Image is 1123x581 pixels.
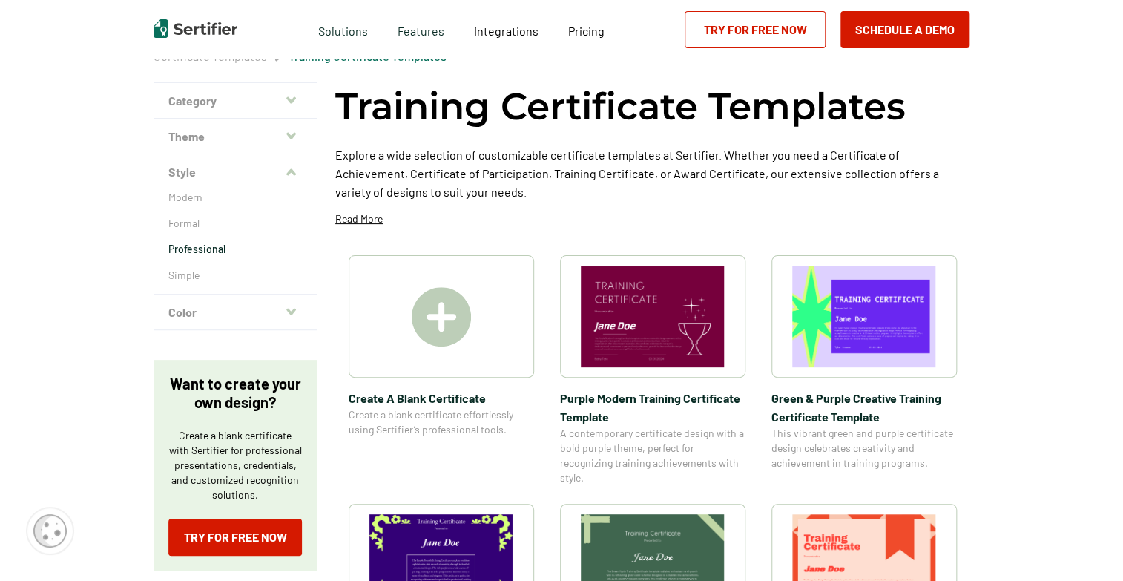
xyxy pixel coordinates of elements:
[154,119,317,154] button: Theme
[568,20,605,39] a: Pricing
[792,266,936,367] img: Green & Purple Creative Training Certificate Template
[560,389,745,426] span: Purple Modern Training Certificate Template
[335,211,383,226] p: Read More
[168,216,302,231] a: Formal
[168,428,302,502] p: Create a blank certificate with Sertifier for professional presentations, credentials, and custom...
[168,519,302,556] a: Try for Free Now
[168,268,302,283] a: Simple
[349,389,534,407] span: Create A Blank Certificate
[771,426,957,470] span: This vibrant green and purple certificate design celebrates creativity and achievement in trainin...
[685,11,826,48] a: Try for Free Now
[154,83,317,119] button: Category
[335,82,906,131] h1: Training Certificate Templates
[568,24,605,38] span: Pricing
[349,407,534,437] span: Create a blank certificate effortlessly using Sertifier’s professional tools.
[412,287,471,347] img: Create A Blank Certificate
[771,255,957,485] a: Green & Purple Creative Training Certificate TemplateGreen & Purple Creative Training Certificate...
[318,20,368,39] span: Solutions
[560,426,745,485] span: A contemporary certificate design with a bold purple theme, perfect for recognizing training achi...
[560,255,745,485] a: Purple Modern Training Certificate TemplatePurple Modern Training Certificate TemplateA contempor...
[840,11,969,48] button: Schedule a Demo
[168,375,302,412] p: Want to create your own design?
[154,154,317,190] button: Style
[168,242,302,257] a: Professional
[398,20,444,39] span: Features
[771,389,957,426] span: Green & Purple Creative Training Certificate Template
[581,266,725,367] img: Purple Modern Training Certificate Template
[154,190,317,295] div: Style
[335,145,969,201] p: Explore a wide selection of customizable certificate templates at Sertifier. Whether you need a C...
[1049,510,1123,581] iframe: Chat Widget
[474,20,539,39] a: Integrations
[168,190,302,205] a: Modern
[474,24,539,38] span: Integrations
[154,19,237,38] img: Sertifier | Digital Credentialing Platform
[33,514,67,548] img: Cookie Popup Icon
[154,295,317,330] button: Color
